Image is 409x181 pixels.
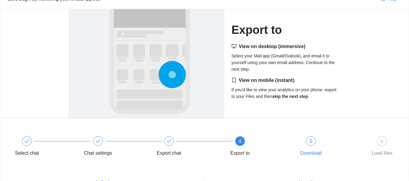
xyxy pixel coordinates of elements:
[15,148,39,158] div: Select chat
[9,136,81,158] div: Select chat
[293,136,364,158] div: 5Download
[167,139,171,144] span: check
[232,77,341,84] h5: View on mobile (instant)
[232,43,341,50] h5: View on desktop (immersive)
[381,139,384,144] span: 6
[232,43,341,73] div: Select your Mail app (Gmail/Outlook), and email it to yourself using your own email address. Cont...
[81,136,152,158] div: Chat settings
[96,139,101,144] span: check
[84,148,112,158] div: Chat settings
[151,136,223,158] div: Export chat
[310,139,312,144] span: 5
[25,139,29,144] span: check
[300,148,322,158] div: Download
[232,77,341,100] div: If you'd like to view your analytics on your phone, export to your Files and then .
[223,136,294,158] div: 4Export to
[230,148,250,158] div: Export to
[364,136,400,158] div: 6Load files
[232,44,236,49] span: desktop
[157,148,181,158] div: Export chat
[232,78,236,82] span: mobile
[272,94,308,99] strong: skip the next step
[372,148,393,158] div: Load files
[239,139,241,144] span: 4
[232,23,341,37] h1: Export to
